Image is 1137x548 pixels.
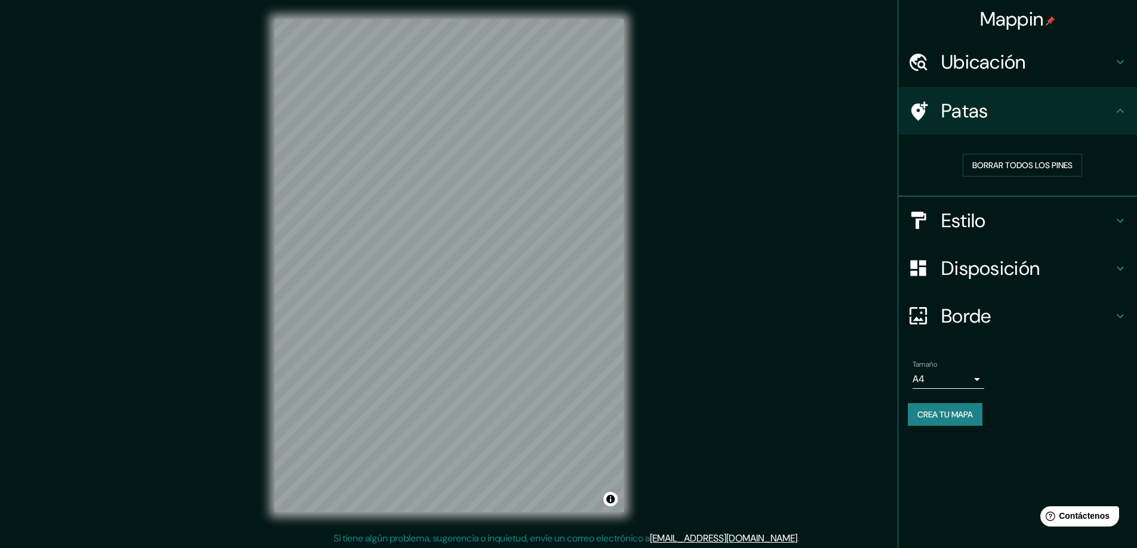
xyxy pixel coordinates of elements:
font: . [801,531,803,544]
font: Si tiene algún problema, sugerencia o inquietud, envíe un correo electrónico a [334,532,650,544]
div: Estilo [898,197,1137,244]
font: Borde [941,304,991,329]
font: Patas [941,98,988,123]
font: Mappin [980,7,1044,32]
img: pin-icon.png [1046,16,1055,26]
div: A4 [913,370,984,389]
canvas: Mapa [275,19,624,512]
font: A4 [913,373,925,385]
font: . [799,531,801,544]
iframe: Lanzador de widgets de ayuda [1031,501,1124,535]
div: Disposición [898,244,1137,292]
div: Borde [898,292,1137,340]
font: Estilo [941,208,986,233]
button: Borrar todos los pines [963,154,1082,177]
div: Ubicación [898,38,1137,86]
font: Borrar todos los pines [972,160,1073,171]
font: . [797,532,799,544]
button: Crea tu mapa [908,403,982,426]
font: Crea tu mapa [917,409,973,420]
a: [EMAIL_ADDRESS][DOMAIN_NAME] [650,532,797,544]
font: Disposición [941,256,1040,281]
button: Activar o desactivar atribución [603,492,618,506]
font: Ubicación [941,49,1026,75]
div: Patas [898,87,1137,135]
font: Tamaño [913,360,937,369]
